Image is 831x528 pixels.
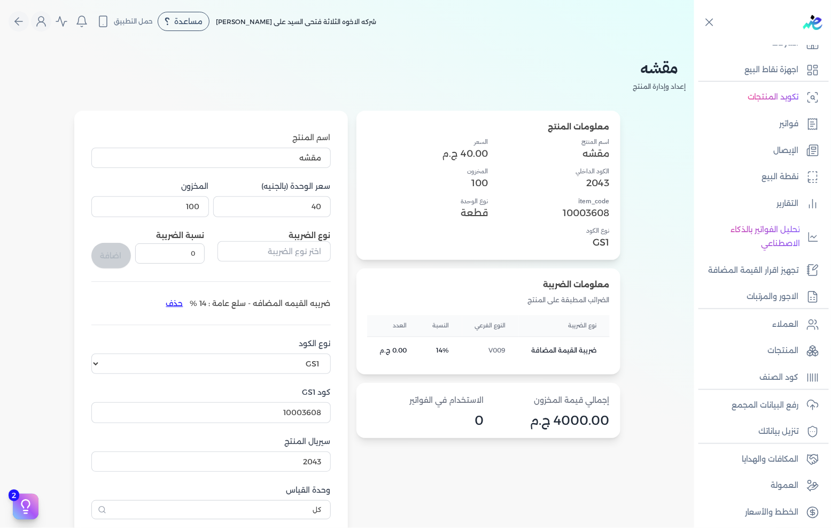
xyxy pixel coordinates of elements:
[768,344,799,358] p: المنتجات
[759,425,799,439] p: تنزيل بياناتك
[13,494,38,519] button: 2
[694,259,825,282] a: تجهيز اقرار القيمة المضافة
[633,80,686,94] p: إعداد وإدارة المنتج
[9,489,19,501] span: 2
[694,340,825,362] a: المنتجات
[488,235,610,249] p: GS1
[367,166,488,176] h4: المخزون
[519,315,610,336] th: نوع الضريبة
[91,338,331,349] label: نوع الكود
[488,166,610,176] h4: الكود الداخلي
[216,18,376,26] span: شركه الاخوه الثلاثة فتحى السيد على [PERSON_NAME]
[157,231,205,240] label: نسبة الضريبة
[91,452,331,472] input: ادخل كود المنتج لديك
[694,140,825,162] a: الإيصال
[475,346,506,355] div: V009
[91,181,209,192] label: المخزون
[91,402,331,423] input: كود GS1
[91,196,209,217] input: 00000
[91,436,331,447] label: سيريال المنتج
[777,197,799,211] p: التقارير
[367,137,488,147] h4: السعر
[159,295,190,312] button: حذف
[694,448,825,471] a: المكافات والهدايا
[694,86,825,109] a: تكويد المنتجات
[114,17,153,26] span: حمل التطبيق
[91,148,331,168] input: اكتب اسم المنتج هنا
[762,170,799,184] p: نقطة البيع
[694,166,825,188] a: نقطة البيع
[380,346,407,355] div: 0.00 ج.م
[694,193,825,215] a: التقارير
[742,453,799,466] p: المكافات والهدايا
[367,293,610,307] p: الضرائب المطبقة على المنتج
[694,113,825,135] a: فواتير
[158,12,209,31] div: مساعدة
[748,90,799,104] p: تكويد المنتجات
[633,56,686,80] h2: مقشه
[694,219,825,255] a: تحليل الفواتير بالذكاء الاصطناعي
[543,280,610,289] span: معلومات الضريبة
[488,137,610,147] h4: اسم المنتج
[488,147,610,160] p: مقشه
[91,485,331,496] label: وحدة القياس
[91,132,331,143] label: اسم المنتج
[218,241,331,262] input: اختر نوع الضريبة
[493,394,610,408] p: إجمالي قيمة المخزون
[159,295,331,312] li: ضريبه القيمه المضافه - سلع عامة : 14 %
[91,387,331,398] label: كود GS1
[700,223,800,250] p: تحليل الفواتير بالذكاء الاصطناعي
[135,243,205,264] input: نسبة الضريبة
[747,290,799,304] p: الاجور والمرتبات
[694,394,825,417] a: رفع البيانات المجمع
[433,346,449,355] div: 14%
[367,414,484,427] p: 0
[694,313,825,336] a: العملاء
[760,371,799,385] p: كود الصنف
[289,231,331,240] label: نوع الضريبة
[367,315,420,336] th: العدد
[732,399,799,412] p: رفع البيانات المجمع
[420,315,462,336] th: النسبة
[213,196,331,217] input: 00000
[94,12,156,30] button: حمل التطبيق
[493,414,610,427] p: 4000.00 ج.م
[744,63,799,77] p: اجهزة نقاط البيع
[774,144,799,158] p: الإيصال
[694,420,825,443] a: تنزيل بياناتك
[213,181,331,192] label: سعر الوحدة (بالجنيه)
[488,226,610,235] h4: نوع الكود
[694,59,825,81] a: اجهزة نقاط البيع
[367,176,488,190] p: 100
[218,241,331,266] button: اختر نوع الضريبة
[488,206,610,220] p: 10003608
[367,394,484,408] p: الاستخدام في الفواتير
[462,315,519,336] th: النوع الفرعي
[548,122,610,132] span: معلومات المنتج
[174,18,203,25] span: مساعدة
[488,196,610,206] h4: item_code
[91,500,331,519] input: نوع الوحدة
[773,318,799,332] p: العملاء
[532,346,597,355] div: ضريبة القيمة المضافة
[803,15,822,30] img: logo
[780,117,799,131] p: فواتير
[708,264,799,278] p: تجهيز اقرار القيمة المضافة
[367,147,488,160] p: 40.00 ج.م
[367,196,488,206] h4: نوع الوحدة
[694,366,825,389] a: كود الصنف
[694,286,825,308] a: الاجور والمرتبات
[367,206,488,220] p: قطعة
[488,176,610,190] p: 2043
